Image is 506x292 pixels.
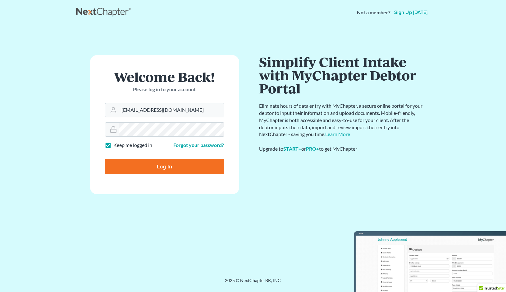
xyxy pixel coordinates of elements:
a: PRO+ [306,146,319,152]
div: 2025 © NextChapterBK, INC [76,277,430,289]
a: Forgot your password? [174,142,224,148]
h1: Welcome Back! [105,70,224,83]
a: START+ [284,146,302,152]
p: Eliminate hours of data entry with MyChapter, a secure online portal for your debtor to input the... [259,102,424,138]
p: Please log in to your account [105,86,224,93]
a: Sign up [DATE]! [393,10,430,15]
a: Learn More [326,131,350,137]
div: Upgrade to or to get MyChapter [259,145,424,153]
input: Email Address [119,103,224,117]
label: Keep me logged in [114,142,153,149]
input: Log In [105,159,224,174]
h1: Simplify Client Intake with MyChapter Debtor Portal [259,55,424,95]
strong: Not a member? [357,9,391,16]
